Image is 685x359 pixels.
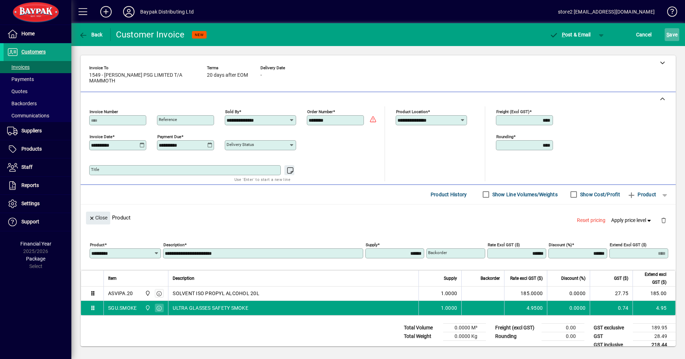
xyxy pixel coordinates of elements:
[159,117,177,122] mat-label: Reference
[547,301,590,315] td: 0.0000
[4,213,71,231] a: Support
[481,274,500,282] span: Backorder
[666,32,669,37] span: S
[225,109,239,114] mat-label: Sold by
[590,332,633,340] td: GST
[91,167,99,172] mat-label: Title
[614,274,628,282] span: GST ($)
[307,109,333,114] mat-label: Order number
[21,182,39,188] span: Reports
[86,212,110,224] button: Close
[608,214,655,227] button: Apply price level
[492,332,542,340] td: Rounding
[558,6,655,17] div: store2 [EMAIL_ADDRESS][DOMAIN_NAME]
[590,287,633,301] td: 27.75
[633,301,675,315] td: 4.95
[108,290,133,297] div: ASVIPA.20
[562,32,565,37] span: P
[633,332,676,340] td: 28.49
[21,219,39,224] span: Support
[561,274,585,282] span: Discount (%)
[4,110,71,122] a: Communications
[90,109,118,114] mat-label: Invoice number
[655,217,672,223] app-page-header-button: Delete
[79,32,103,37] span: Back
[590,323,633,332] td: GST exclusive
[95,5,117,18] button: Add
[21,49,46,55] span: Customers
[143,289,151,297] span: Baypak - Onekawa
[624,188,660,201] button: Product
[4,61,71,73] a: Invoices
[90,242,105,247] mat-label: Product
[207,72,248,78] span: 20 days after EOM
[627,189,656,200] span: Product
[510,274,543,282] span: Rate excl GST ($)
[7,101,37,106] span: Backorders
[366,242,377,247] mat-label: Supply
[549,242,572,247] mat-label: Discount (%)
[163,242,184,247] mat-label: Description
[610,242,646,247] mat-label: Extend excl GST ($)
[4,122,71,140] a: Suppliers
[428,188,470,201] button: Product History
[90,134,112,139] mat-label: Invoice date
[173,274,194,282] span: Description
[444,274,457,282] span: Supply
[396,109,428,114] mat-label: Product location
[443,323,486,332] td: 0.0000 M³
[636,29,652,40] span: Cancel
[108,274,117,282] span: Item
[77,28,105,41] button: Back
[547,287,590,301] td: 0.0000
[633,323,676,332] td: 189.95
[509,304,543,312] div: 4.9500
[143,304,151,312] span: Baypak - Onekawa
[662,1,676,25] a: Knowledge Base
[666,29,678,40] span: ave
[71,28,111,41] app-page-header-button: Back
[234,175,290,183] mat-hint: Use 'Enter' to start a new line
[227,142,254,147] mat-label: Delivery status
[117,5,140,18] button: Profile
[195,32,204,37] span: NEW
[590,340,633,349] td: GST inclusive
[509,290,543,297] div: 185.0000
[492,323,542,332] td: Freight (excl GST)
[89,212,107,224] span: Close
[108,304,137,312] div: SGU.SMOKE
[665,28,679,41] button: Save
[542,323,584,332] td: 0.00
[441,290,457,297] span: 1.0000
[431,189,467,200] span: Product History
[89,72,196,84] span: 1549 - [PERSON_NAME] PSG LIMITED T/A MAMMOTH
[655,212,672,229] button: Delete
[496,134,513,139] mat-label: Rounding
[400,332,443,340] td: Total Weight
[441,304,457,312] span: 1.0000
[7,64,30,70] span: Invoices
[574,214,608,227] button: Reset pricing
[157,134,181,139] mat-label: Payment due
[428,250,447,255] mat-label: Backorder
[496,109,529,114] mat-label: Freight (excl GST)
[21,128,42,133] span: Suppliers
[634,28,654,41] button: Cancel
[116,29,185,40] div: Customer Invoice
[590,301,633,315] td: 0.74
[140,6,194,17] div: Baypak Distributing Ltd
[546,28,594,41] button: Post & Email
[400,323,443,332] td: Total Volume
[260,72,262,78] span: -
[488,242,520,247] mat-label: Rate excl GST ($)
[21,164,32,170] span: Staff
[491,191,558,198] label: Show Line Volumes/Weights
[26,256,45,262] span: Package
[4,177,71,194] a: Reports
[637,270,666,286] span: Extend excl GST ($)
[633,340,676,349] td: 218.44
[173,290,259,297] span: SOLVENT ISO PROPYL ALCOHOL 20L
[577,217,605,224] span: Reset pricing
[4,85,71,97] a: Quotes
[7,76,34,82] span: Payments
